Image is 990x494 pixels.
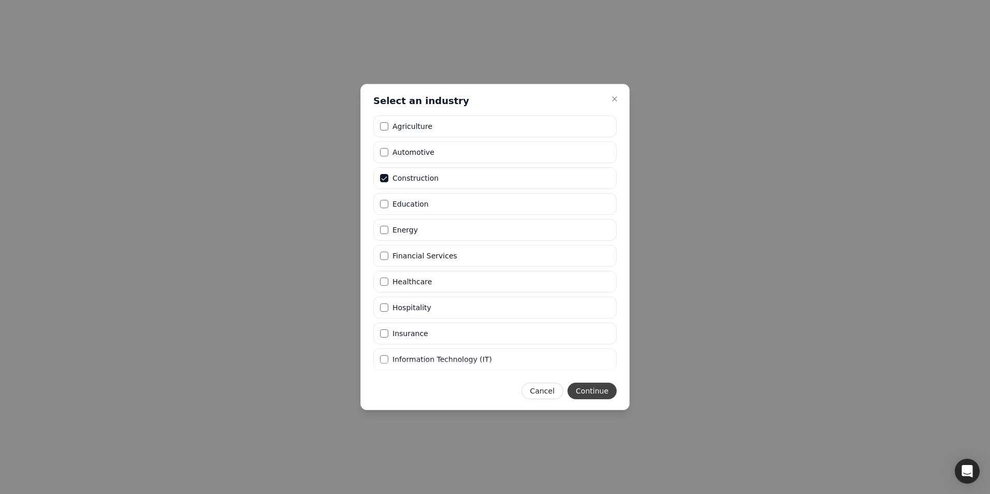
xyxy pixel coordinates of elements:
[392,149,434,156] label: Automotive
[392,356,492,363] label: Information Technology (IT)
[392,330,428,337] label: Insurance
[392,123,432,130] label: Agriculture
[392,175,439,182] label: Construction
[392,278,432,285] label: Healthcare
[373,95,469,107] h2: Select an industry
[392,200,429,208] label: Education
[567,383,617,399] button: Continue
[521,383,563,399] button: Cancel
[392,252,457,259] label: Financial Services
[392,304,431,311] label: Hospitality
[392,226,418,234] label: Energy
